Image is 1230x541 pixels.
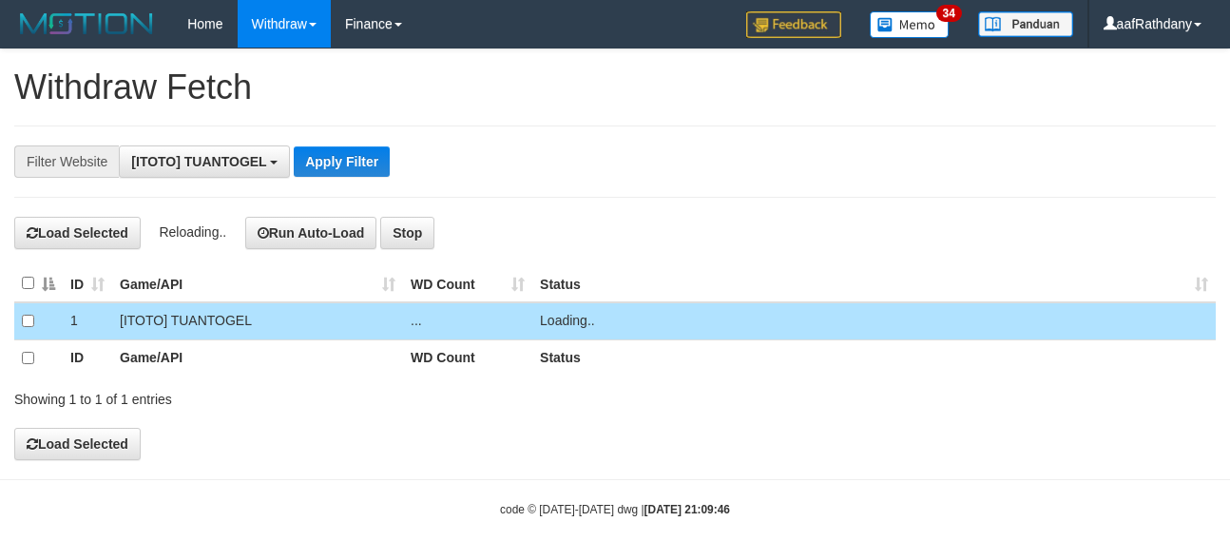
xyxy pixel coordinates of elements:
img: Button%20Memo.svg [870,11,950,38]
img: panduan.png [978,11,1073,37]
td: [ITOTO] TUANTOGEL [112,302,403,340]
th: WD Count: activate to sort column ascending [403,265,532,302]
button: Load Selected [14,428,141,460]
th: ID [63,339,112,377]
span: ... [411,313,422,328]
span: Reloading.. [159,224,226,240]
th: Game/API: activate to sort column ascending [112,265,403,302]
span: [ITOTO] TUANTOGEL [131,154,266,169]
h1: Withdraw Fetch [14,68,1216,106]
span: 34 [936,5,962,22]
th: Status [532,339,1216,377]
td: 1 [63,302,112,340]
button: Stop [380,217,434,249]
div: Filter Website [14,145,119,178]
button: [ITOTO] TUANTOGEL [119,145,290,178]
img: MOTION_logo.png [14,10,159,38]
strong: [DATE] 21:09:46 [644,503,730,516]
th: WD Count [403,339,532,377]
th: Game/API [112,339,403,377]
span: Loading.. [540,313,595,328]
img: Feedback.jpg [746,11,841,38]
th: Status: activate to sort column ascending [532,265,1216,302]
small: code © [DATE]-[DATE] dwg | [500,503,730,516]
button: Run Auto-Load [245,217,377,249]
button: Apply Filter [294,146,390,177]
th: ID: activate to sort column ascending [63,265,112,302]
div: Showing 1 to 1 of 1 entries [14,382,498,409]
button: Load Selected [14,217,141,249]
